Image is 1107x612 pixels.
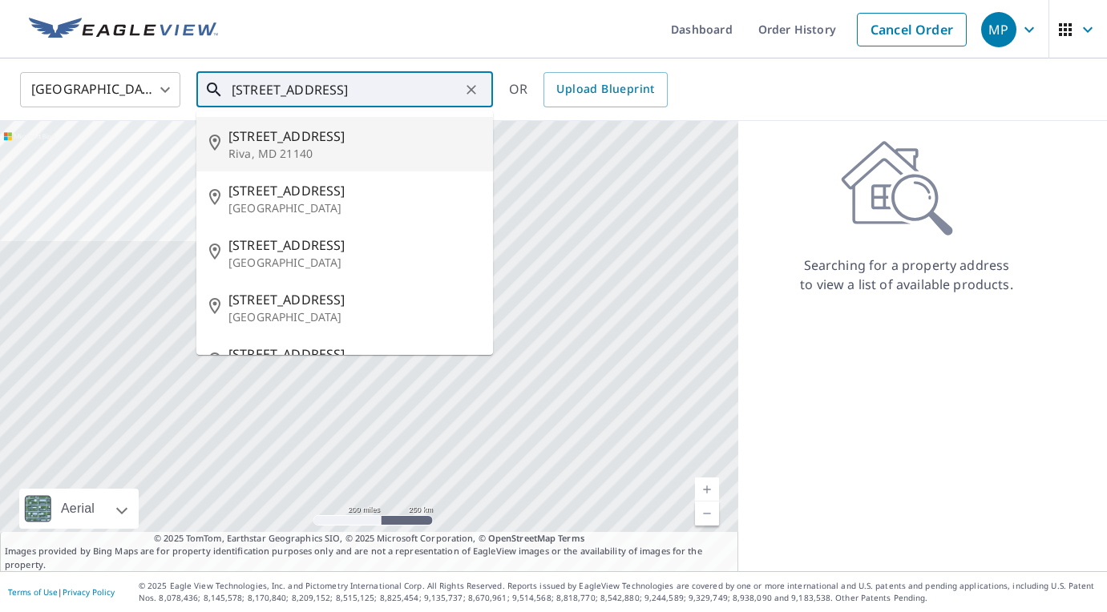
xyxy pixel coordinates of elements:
[8,586,58,598] a: Terms of Use
[460,79,483,101] button: Clear
[228,127,480,146] span: [STREET_ADDRESS]
[228,200,480,216] p: [GEOGRAPHIC_DATA]
[228,344,480,364] span: [STREET_ADDRESS]
[488,532,556,544] a: OpenStreetMap
[228,181,480,200] span: [STREET_ADDRESS]
[556,79,654,99] span: Upload Blueprint
[799,256,1014,294] p: Searching for a property address to view a list of available products.
[228,236,480,255] span: [STREET_ADDRESS]
[981,12,1016,47] div: MP
[19,489,139,529] div: Aerial
[509,72,668,107] div: OR
[543,72,667,107] a: Upload Blueprint
[139,580,1099,604] p: © 2025 Eagle View Technologies, Inc. and Pictometry International Corp. All Rights Reserved. Repo...
[29,18,218,42] img: EV Logo
[228,309,480,325] p: [GEOGRAPHIC_DATA]
[695,501,719,525] a: Current Level 5, Zoom Out
[56,489,99,529] div: Aerial
[154,532,584,546] span: © 2025 TomTom, Earthstar Geographics SIO, © 2025 Microsoft Corporation, ©
[63,586,115,598] a: Privacy Policy
[857,13,967,46] a: Cancel Order
[558,532,584,544] a: Terms
[20,67,180,112] div: [GEOGRAPHIC_DATA]
[228,146,480,162] p: Riva, MD 21140
[228,255,480,271] p: [GEOGRAPHIC_DATA]
[695,477,719,501] a: Current Level 5, Zoom In
[228,290,480,309] span: [STREET_ADDRESS]
[8,587,115,597] p: |
[232,67,460,112] input: Search by address or latitude-longitude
